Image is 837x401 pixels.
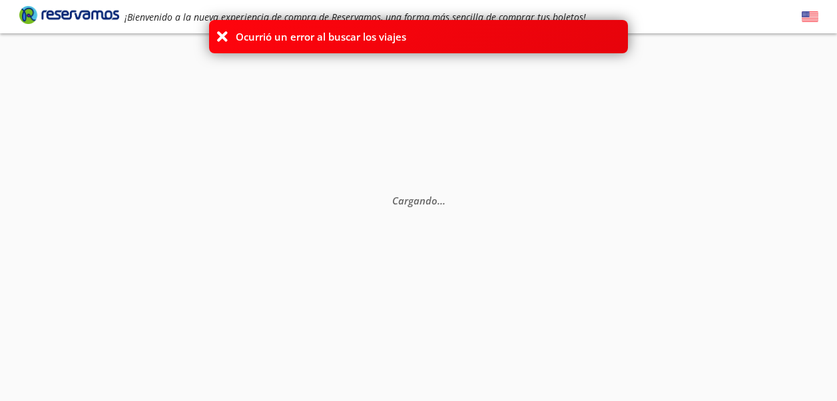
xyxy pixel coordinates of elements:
[19,5,119,25] i: Brand Logo
[437,194,440,207] span: .
[19,5,119,29] a: Brand Logo
[125,11,586,23] em: ¡Bienvenido a la nueva experiencia de compra de Reservamos, una forma más sencilla de comprar tus...
[443,194,445,207] span: .
[802,9,818,25] button: English
[236,29,406,45] p: Ocurrió un error al buscar los viajes
[440,194,443,207] span: .
[392,194,445,207] em: Cargando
